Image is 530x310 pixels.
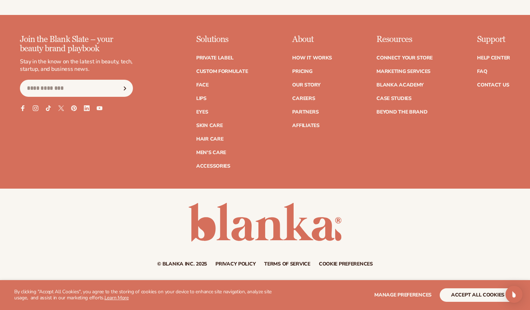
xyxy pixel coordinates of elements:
a: Hair Care [196,137,223,142]
a: Face [196,83,209,88]
a: Privacy policy [215,262,256,267]
a: Partners [292,110,318,115]
a: Connect your store [376,56,433,61]
p: Support [477,35,510,44]
p: By clicking "Accept All Cookies", you agree to the storing of cookies on your device to enhance s... [14,289,284,301]
p: Join the Blank Slate – your beauty brand playbook [20,35,133,54]
div: Open Intercom Messenger [505,286,523,303]
a: Affiliates [292,123,319,128]
small: © Blanka Inc. 2025 [157,261,207,267]
a: Case Studies [376,96,412,101]
a: Accessories [196,164,230,169]
a: Private label [196,56,233,61]
a: Custom formulate [196,69,248,74]
p: Stay in the know on the latest in beauty, tech, startup, and business news. [20,58,133,73]
p: Solutions [196,35,248,44]
a: FAQ [477,69,487,74]
a: Skin Care [196,123,223,128]
span: Manage preferences [374,291,432,298]
p: Resources [376,35,433,44]
button: Subscribe [117,80,133,97]
p: About [292,35,332,44]
a: Eyes [196,110,208,115]
a: Help Center [477,56,510,61]
a: Learn More [105,294,129,301]
a: How It Works [292,56,332,61]
a: Our Story [292,83,320,88]
a: Contact Us [477,83,509,88]
a: Careers [292,96,315,101]
button: Manage preferences [374,288,432,302]
a: Marketing services [376,69,430,74]
a: Beyond the brand [376,110,428,115]
a: Lips [196,96,207,101]
a: Men's Care [196,150,226,155]
a: Terms of service [264,262,310,267]
a: Cookie preferences [319,262,373,267]
a: Pricing [292,69,312,74]
button: accept all cookies [440,288,516,302]
a: Blanka Academy [376,83,424,88]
